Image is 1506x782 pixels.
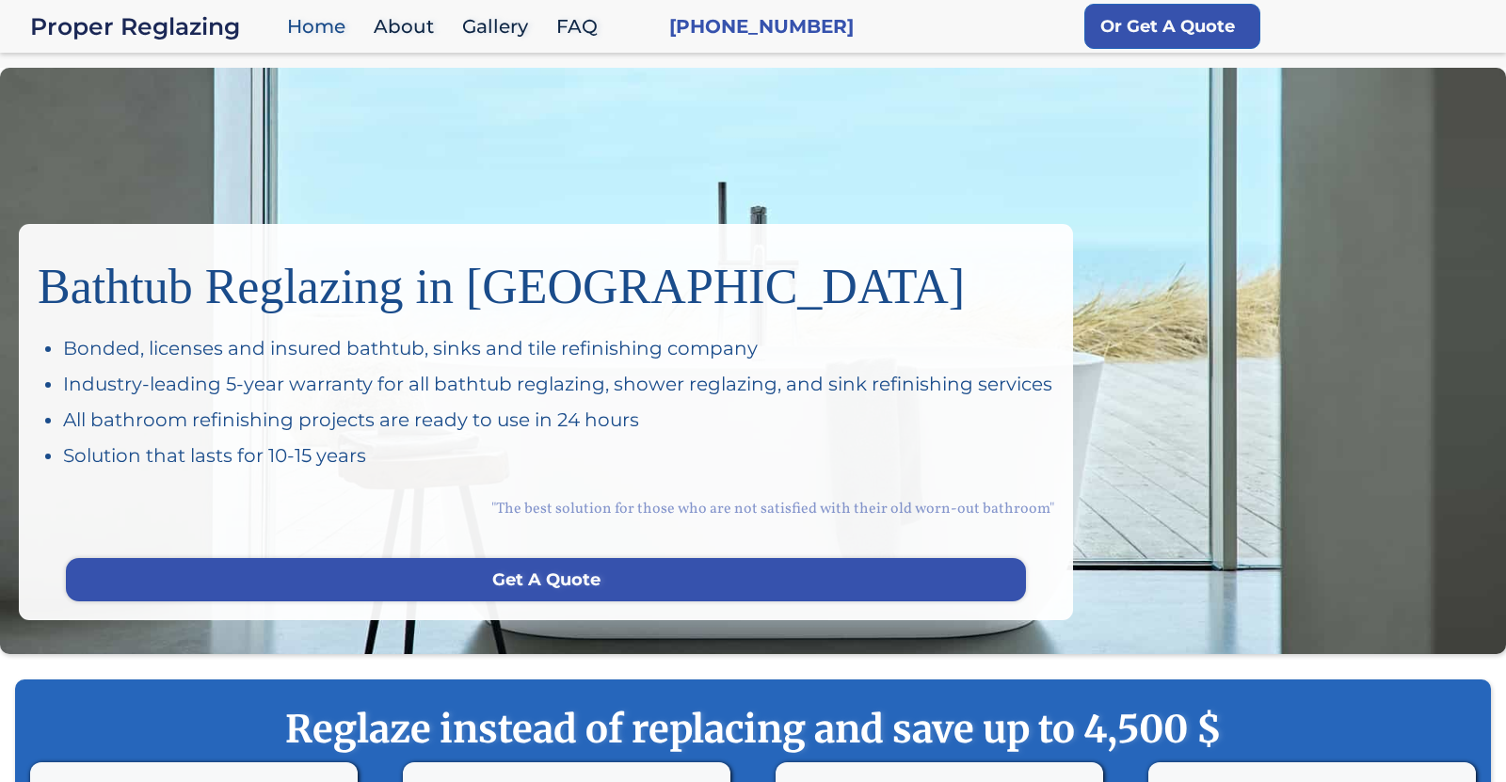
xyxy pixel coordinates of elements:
[53,706,1453,753] strong: Reglaze instead of replacing and save up to 4,500 $
[38,478,1054,539] div: "The best solution for those who are not satisfied with their old worn-out bathroom"
[547,7,617,47] a: FAQ
[63,371,1054,397] div: Industry-leading 5-year warranty for all bathtub reglazing, shower reglazing, and sink refinishin...
[1084,4,1260,49] a: Or Get A Quote
[30,13,278,40] a: home
[278,7,364,47] a: Home
[30,13,278,40] div: Proper Reglazing
[63,407,1054,433] div: All bathroom refinishing projects are ready to use in 24 hours
[364,7,453,47] a: About
[63,335,1054,361] div: Bonded, licenses and insured bathtub, sinks and tile refinishing company
[38,243,1054,316] h1: Bathtub Reglazing in [GEOGRAPHIC_DATA]
[453,7,547,47] a: Gallery
[66,558,1026,601] a: Get A Quote
[63,442,1054,469] div: Solution that lasts for 10-15 years
[669,13,854,40] a: [PHONE_NUMBER]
